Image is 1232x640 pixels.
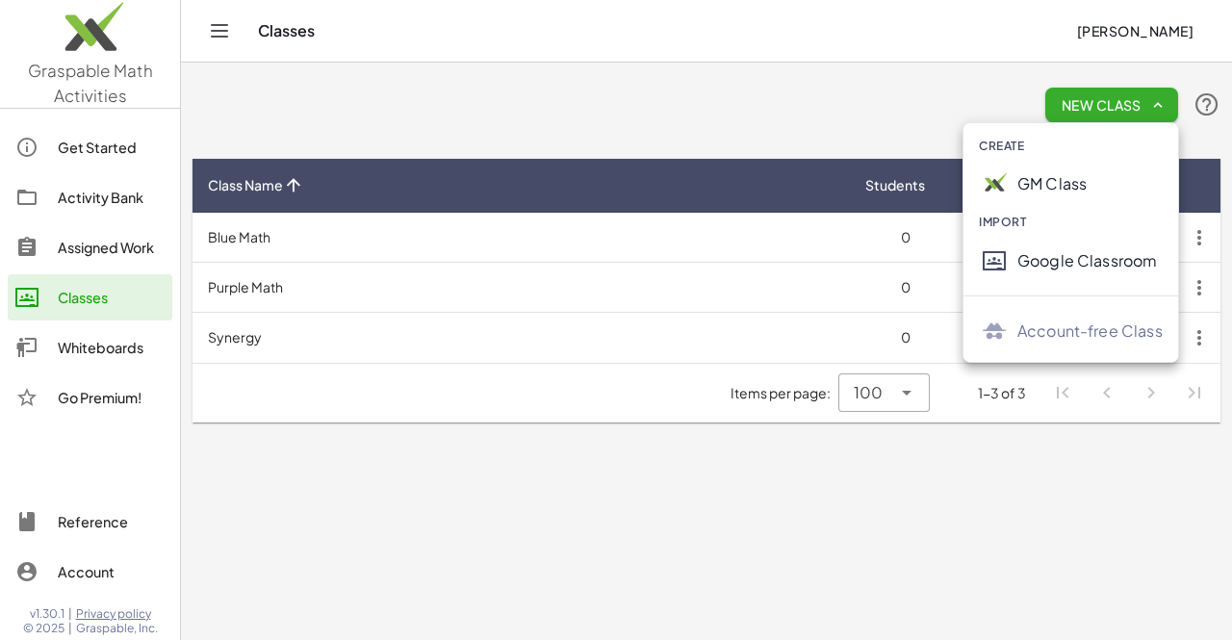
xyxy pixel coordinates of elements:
[192,313,850,363] td: Synergy
[979,168,1010,199] img: Graspable Math Logo
[8,174,172,220] a: Activity Bank
[76,606,158,622] a: Privacy policy
[58,510,165,533] div: Reference
[68,621,72,636] span: |
[58,186,165,209] div: Activity Bank
[978,383,1026,403] div: 1-3 of 3
[58,286,165,309] div: Classes
[1041,371,1217,416] nav: Pagination Navigation
[8,274,172,320] a: Classes
[30,606,64,622] span: v1.30.1
[204,15,235,46] button: Toggle navigation
[58,136,165,159] div: Get Started
[850,313,961,363] td: 0
[854,381,883,404] span: 100
[58,236,165,259] div: Assigned Work
[76,621,158,636] span: Graspable, Inc.
[963,207,1178,238] div: Import
[1017,249,1163,272] div: Google Classroom
[8,549,172,595] a: Account
[8,124,172,170] a: Get Started
[192,263,850,313] td: Purple Math
[1076,22,1193,39] span: [PERSON_NAME]
[8,324,172,371] a: Whiteboards
[865,175,925,195] span: Students
[1017,320,1163,343] div: Account-free Class
[1061,13,1209,48] button: [PERSON_NAME]
[28,60,153,106] span: Graspable Math Activities
[58,560,165,583] div: Account
[731,383,838,403] span: Items per page:
[23,621,64,636] span: © 2025
[963,131,1178,162] div: Create
[1045,88,1178,122] button: New Class
[208,175,283,195] span: Class Name
[1061,96,1163,114] span: New Class
[1017,172,1163,195] div: GM Class
[58,336,165,359] div: Whiteboards
[68,606,72,622] span: |
[58,386,165,409] div: Go Premium!
[8,224,172,270] a: Assigned Work
[192,213,850,263] td: Blue Math
[850,263,961,313] td: 0
[8,499,172,545] a: Reference
[850,213,961,263] td: 0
